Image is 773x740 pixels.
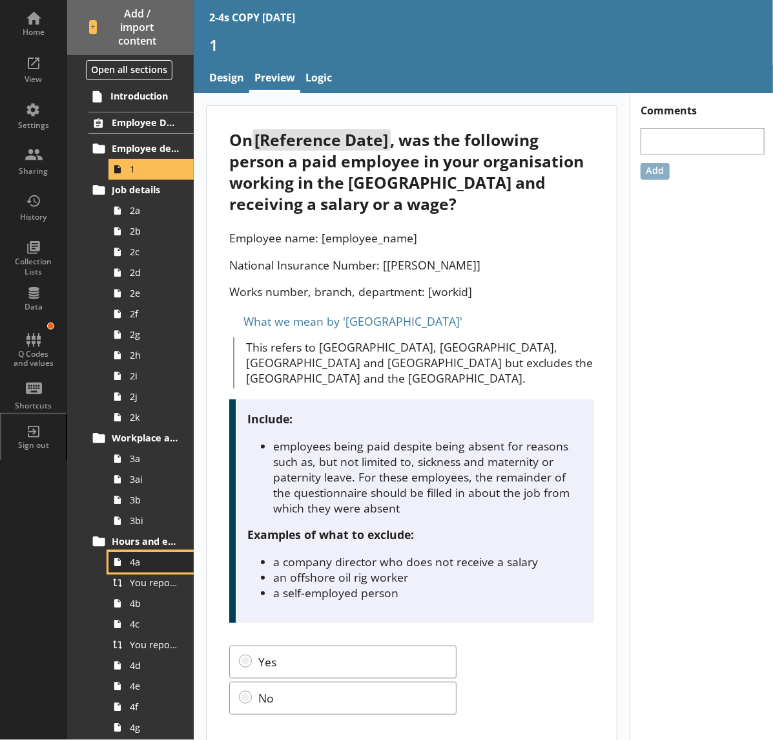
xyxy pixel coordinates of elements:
[108,573,194,593] a: You reported [employee name]'s pay period that included [Reference Date] to be [Untitled answer]....
[130,266,180,279] span: 2d
[204,65,249,93] a: Design
[130,411,180,423] span: 2k
[108,366,194,386] a: 2i
[229,257,593,273] p: National Insurance Number: [[PERSON_NAME]]
[108,200,194,221] a: 2a
[130,308,180,320] span: 2f
[229,311,593,332] div: What we mean by '[GEOGRAPHIC_DATA]'
[130,349,180,361] span: 2h
[108,552,194,573] a: 4a
[130,639,180,651] span: You reported [employee name]'s basic pay earned for work carried out in the pay period that inclu...
[253,129,390,151] span: [Reference Date]
[108,469,194,490] a: 3ai
[229,284,593,299] p: Works number, branch, department: [workid]
[130,328,180,341] span: 2g
[108,283,194,304] a: 2e
[130,597,180,609] span: 4b
[112,116,180,129] span: Employee Details for Employee 1
[108,449,194,469] a: 3a
[108,511,194,531] a: 3bi
[89,7,172,47] span: Add / import content
[108,324,194,345] a: 2g
[11,350,56,368] div: Q Codes and values
[112,184,180,196] span: Job details
[130,225,180,237] span: 2b
[108,593,194,614] a: 4b
[209,35,759,55] h1: 1
[11,166,56,176] div: Sharing
[130,618,180,630] span: 4c
[108,655,194,676] a: 4d
[11,440,56,450] div: Sign out
[88,138,194,159] a: Employee details
[209,10,295,25] div: 2-4s COPY [DATE]
[11,302,56,312] div: Data
[130,246,180,258] span: 2c
[247,411,293,427] strong: Include:
[130,452,180,465] span: 3a
[108,614,194,635] a: 4c
[112,142,180,154] span: Employee details
[108,635,194,655] a: You reported [employee name]'s basic pay earned for work carried out in the pay period that inclu...
[130,721,180,734] span: 4g
[94,180,194,428] li: Job details2a2b2c2d2e2f2g2h2i2j2k
[111,90,180,102] span: Introduction
[11,74,56,85] div: View
[88,180,194,200] a: Job details
[249,65,300,93] a: Preview
[130,370,180,382] span: 2i
[88,428,194,449] a: Workplace and Home Postcodes
[88,531,194,552] a: Hours and earnings
[108,159,194,180] a: 1
[108,221,194,242] a: 2b
[88,86,194,107] a: Introduction
[130,473,180,485] span: 3ai
[130,659,180,671] span: 4d
[273,438,582,516] li: employees being paid despite being absent for reasons such as, but not limited to, sickness and m...
[130,163,180,175] span: 1
[88,112,194,134] a: Employee Details for Employee 1
[130,556,180,568] span: 4a
[108,304,194,324] a: 2f
[108,697,194,717] a: 4f
[94,428,194,531] li: Workplace and Home Postcodes3a3ai3b3bi
[229,129,593,215] div: On , was the following person a paid employee in your organisation working in the [GEOGRAPHIC_DAT...
[108,490,194,511] a: 3b
[300,65,337,93] a: Logic
[108,386,194,407] a: 2j
[11,401,56,411] div: Shortcuts
[273,585,582,600] li: a self-employed person
[229,230,593,246] p: Employee name: [employee_name]
[11,27,56,37] div: Home
[130,204,180,217] span: 2a
[11,257,56,277] div: Collection Lists
[108,262,194,283] a: 2d
[108,676,194,697] a: 4e
[130,287,180,299] span: 2e
[130,576,180,589] span: You reported [employee name]'s pay period that included [Reference Date] to be [Untitled answer]....
[86,60,172,80] button: Open all sections
[130,701,180,713] span: 4f
[11,212,56,222] div: History
[130,680,180,692] span: 4e
[130,494,180,506] span: 3b
[11,120,56,131] div: Settings
[108,242,194,262] a: 2c
[112,432,180,444] span: Workplace and Home Postcodes
[130,514,180,527] span: 3bi
[273,569,582,585] li: an offshore oil rig worker
[246,339,594,386] p: This refers to [GEOGRAPHIC_DATA], [GEOGRAPHIC_DATA], [GEOGRAPHIC_DATA] and [GEOGRAPHIC_DATA] but ...
[108,407,194,428] a: 2k
[112,535,180,547] span: Hours and earnings
[247,527,414,542] strong: Examples of what to exclude:
[273,554,582,569] li: a company director who does not receive a salary
[130,390,180,403] span: 2j
[94,138,194,180] li: Employee details1
[108,345,194,366] a: 2h
[108,717,194,738] a: 4g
